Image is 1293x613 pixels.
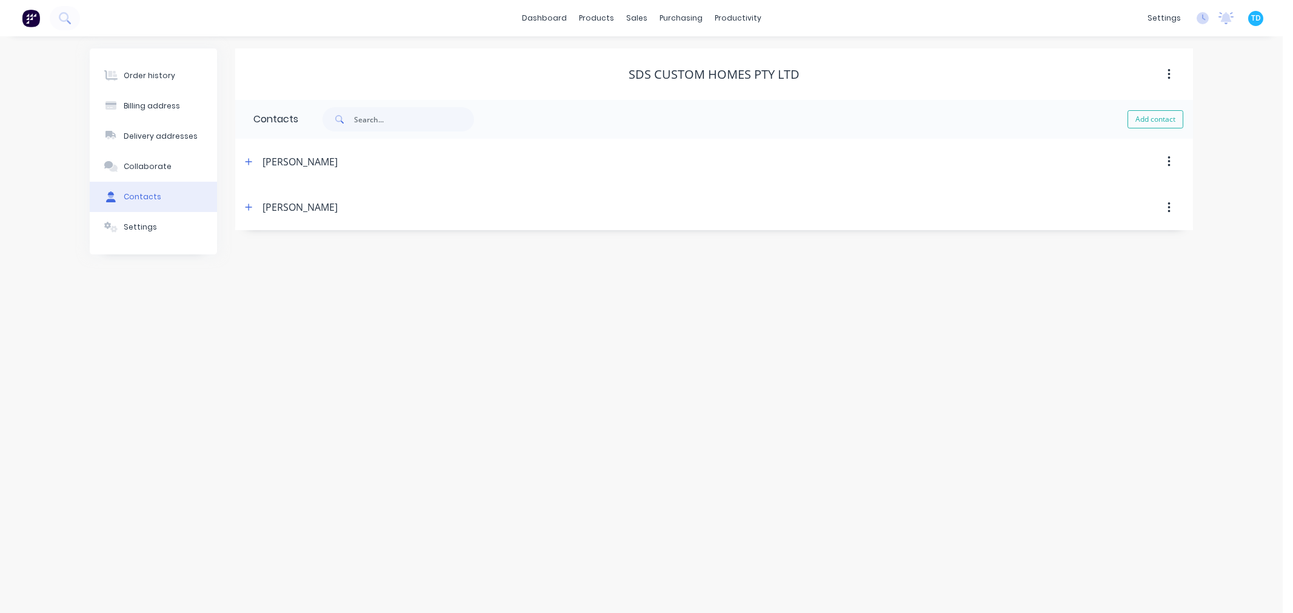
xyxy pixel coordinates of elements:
[1251,13,1261,24] span: TD
[124,131,198,142] div: Delivery addresses
[124,101,180,111] div: Billing address
[354,107,474,131] input: Search...
[629,67,800,82] div: SDS Custom Homes Pty Ltd
[573,9,620,27] div: products
[90,91,217,121] button: Billing address
[1128,110,1183,128] button: Add contact
[653,9,709,27] div: purchasing
[124,191,161,202] div: Contacts
[516,9,573,27] a: dashboard
[620,9,653,27] div: sales
[90,182,217,212] button: Contacts
[90,121,217,151] button: Delivery addresses
[124,222,157,233] div: Settings
[262,154,338,169] div: [PERSON_NAME]
[1141,9,1187,27] div: settings
[235,100,298,139] div: Contacts
[22,9,40,27] img: Factory
[262,200,338,214] div: [PERSON_NAME]
[90,212,217,242] button: Settings
[90,61,217,91] button: Order history
[90,151,217,182] button: Collaborate
[124,70,175,81] div: Order history
[709,9,767,27] div: productivity
[124,161,172,172] div: Collaborate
